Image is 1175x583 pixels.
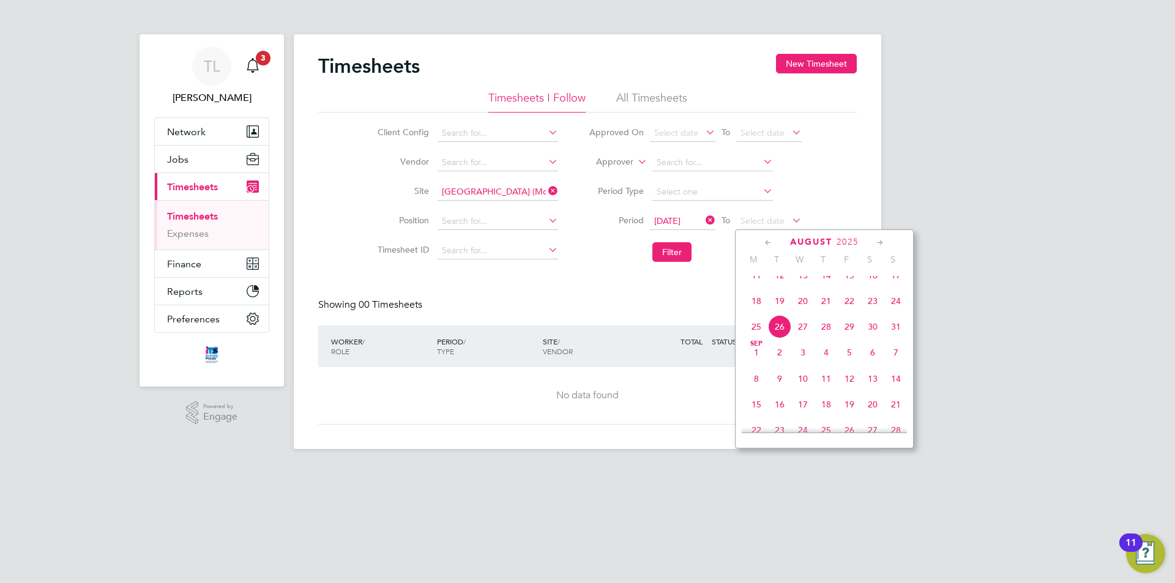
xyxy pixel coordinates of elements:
span: 8 [745,367,768,390]
span: 19 [768,289,791,313]
span: 19 [838,393,861,416]
input: Search for... [438,213,558,230]
span: 18 [745,289,768,313]
div: No data found [330,389,845,402]
span: Select date [654,127,698,138]
span: To [718,212,734,228]
span: 30 [861,315,884,338]
span: 25 [815,418,838,442]
span: 27 [791,315,815,338]
button: Network [155,118,269,145]
span: 24 [884,289,908,313]
div: STATUS [709,330,772,352]
span: Sep [745,341,768,347]
div: 11 [1125,543,1136,559]
span: 2 [768,341,791,364]
button: Jobs [155,146,269,173]
a: Powered byEngage [186,401,238,425]
span: 20 [791,289,815,313]
a: 3 [241,46,265,86]
input: Search for... [438,184,558,201]
div: WORKER [328,330,434,362]
span: August [790,237,832,247]
span: / [558,336,560,346]
span: 5 [838,341,861,364]
span: 24 [791,418,815,442]
span: 11 [815,367,838,390]
button: Filter [652,242,692,262]
span: VENDOR [543,346,573,356]
span: Select date [740,215,785,226]
span: 13 [791,264,815,287]
span: T [765,254,788,265]
span: Reports [167,286,203,297]
span: 13 [861,367,884,390]
span: 29 [838,315,861,338]
li: All Timesheets [616,91,687,113]
label: Client Config [374,127,429,138]
span: 15 [838,264,861,287]
span: TL [204,58,220,74]
span: 00 Timesheets [359,299,422,311]
span: Timesheets [167,181,218,193]
span: Powered by [203,401,237,412]
input: Select one [652,184,773,201]
span: 4 [815,341,838,364]
span: 2025 [837,237,859,247]
span: 17 [884,264,908,287]
span: 17 [791,393,815,416]
label: Period Type [589,185,644,196]
span: Finance [167,258,201,270]
span: Engage [203,412,237,422]
span: M [742,254,765,265]
span: S [858,254,881,265]
span: 3 [791,341,815,364]
span: 14 [815,264,838,287]
span: 18 [815,393,838,416]
button: New Timesheet [776,54,857,73]
span: Network [167,126,206,138]
label: Site [374,185,429,196]
span: Select date [740,127,785,138]
label: Vendor [374,156,429,167]
button: Preferences [155,305,269,332]
span: Tim Lerwill [154,91,269,105]
span: TYPE [437,346,454,356]
div: PERIOD [434,330,540,362]
span: 12 [838,367,861,390]
img: itsconstruction-logo-retina.png [203,345,220,365]
label: Approver [578,156,633,168]
label: Approved On [589,127,644,138]
span: Jobs [167,154,188,165]
span: 9 [768,367,791,390]
span: To [718,124,734,140]
input: Search for... [438,125,558,142]
input: Search for... [438,242,558,259]
a: TL[PERSON_NAME] [154,46,269,105]
span: 21 [884,393,908,416]
span: 1 [745,341,768,364]
span: 10 [791,367,815,390]
span: 16 [768,393,791,416]
span: 6 [861,341,884,364]
span: 25 [745,315,768,338]
span: 26 [838,418,861,442]
nav: Main navigation [140,34,284,387]
span: 22 [838,289,861,313]
span: S [881,254,905,265]
button: Reports [155,278,269,305]
label: Period [589,215,644,226]
span: 3 [256,51,270,65]
span: TOTAL [681,336,703,346]
span: T [811,254,835,265]
span: Preferences [167,313,220,325]
span: 22 [745,418,768,442]
h2: Timesheets [318,54,420,78]
li: Timesheets I Follow [488,91,586,113]
span: ROLE [331,346,349,356]
span: 14 [884,367,908,390]
button: Open Resource Center, 11 new notifications [1126,534,1165,573]
span: [DATE] [654,215,681,226]
span: 28 [815,315,838,338]
a: Go to home page [154,345,269,365]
